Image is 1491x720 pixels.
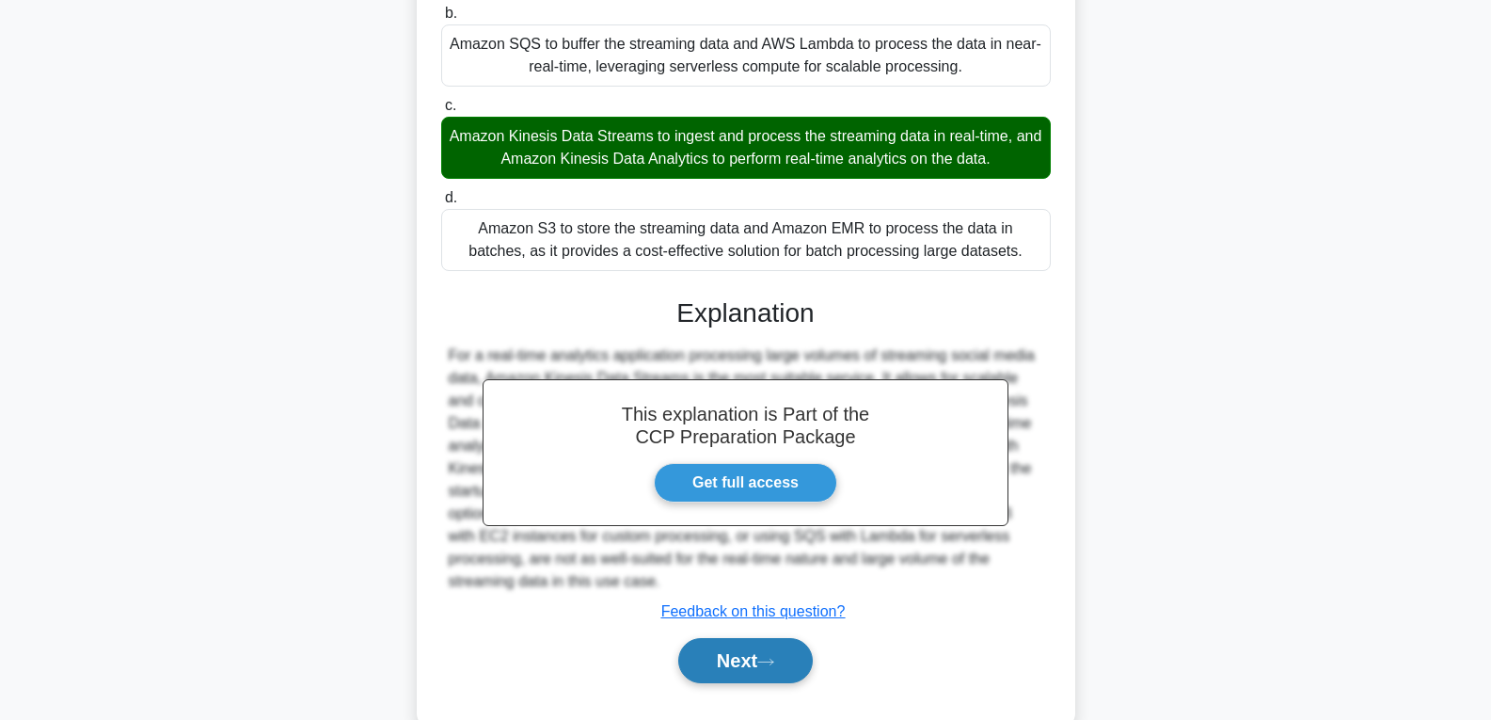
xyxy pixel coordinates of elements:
[445,5,457,21] span: b.
[445,97,456,113] span: c.
[661,603,846,619] a: Feedback on this question?
[452,297,1039,329] h3: Explanation
[441,24,1051,87] div: Amazon SQS to buffer the streaming data and AWS Lambda to process the data in near-real-time, lev...
[441,209,1051,271] div: Amazon S3 to store the streaming data and Amazon EMR to process the data in batches, as it provid...
[441,117,1051,179] div: Amazon Kinesis Data Streams to ingest and process the streaming data in real-time, and Amazon Kin...
[654,463,837,503] a: Get full access
[449,344,1043,593] div: For a real-time analytics application processing large volumes of streaming social media data, Am...
[445,189,457,205] span: d.
[678,638,813,683] button: Next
